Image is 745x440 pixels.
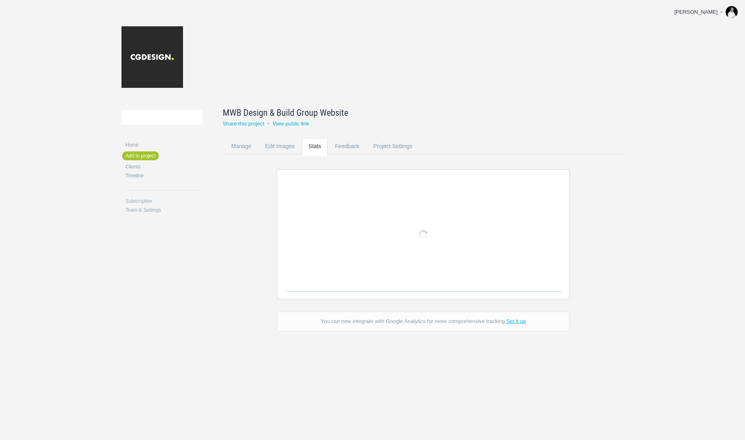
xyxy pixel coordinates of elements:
img: b266d24ef14a10db8de91460bb94a5c0 [726,6,738,18]
a: Manage [225,138,258,170]
a: View public link [272,121,309,127]
a: [PERSON_NAME] [668,4,741,20]
a: Team & Settings [126,208,202,213]
p: You can now integrate with Google Analytics for more comprehensive tracking. [277,312,569,331]
a: Home [126,142,202,147]
a: Feedback [328,138,366,170]
span: -- [285,291,562,292]
div: [PERSON_NAME] [674,8,718,16]
a: Stats [302,138,328,170]
a: Share this project [223,121,264,127]
a: MWB Design & Build Group Website [223,106,604,119]
a: Timeline [126,173,202,178]
a: Subscription [126,199,202,204]
span: MWB Design & Build Group Website [223,106,348,119]
a: Edit Images [259,138,301,170]
a: Set it up [507,318,526,324]
a: Add to project [122,151,159,160]
a: Project Settings [367,138,419,170]
a: Clients [126,164,202,169]
img: cgdesign-logo_20181107023645.jpg [121,26,183,88]
small: • [268,121,270,127]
